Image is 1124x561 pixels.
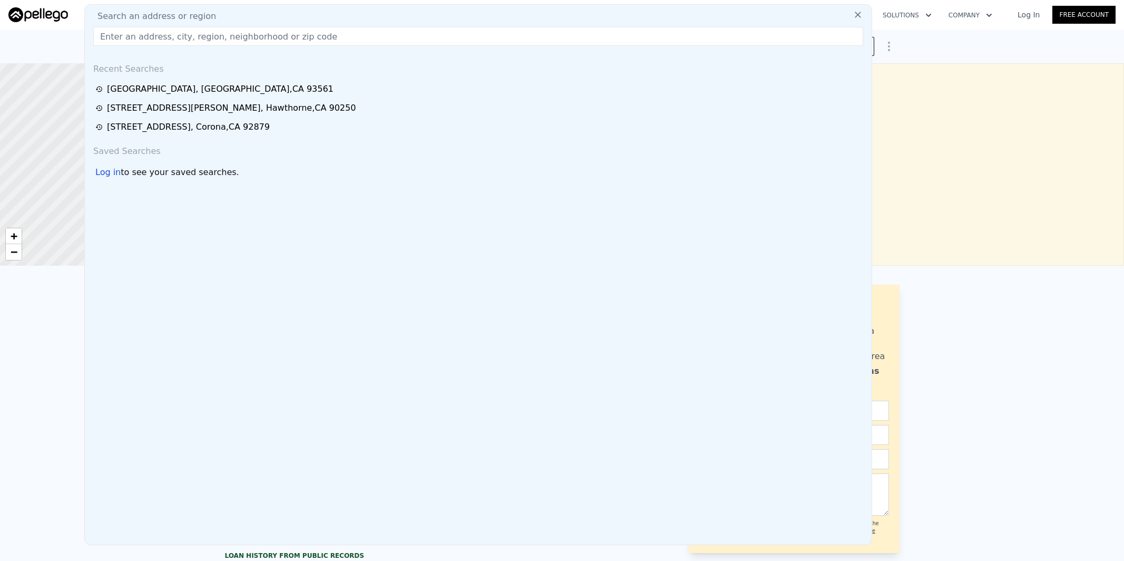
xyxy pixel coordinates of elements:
[940,6,1001,25] button: Company
[95,166,121,179] div: Log in
[89,10,216,23] span: Search an address or region
[1005,9,1052,20] a: Log In
[225,552,436,560] div: Loan history from public records
[8,7,68,22] img: Pellego
[107,102,356,114] div: [STREET_ADDRESS][PERSON_NAME] , Hawthorne , CA 90250
[11,245,17,258] span: −
[89,137,867,162] div: Saved Searches
[878,36,900,57] button: Show Options
[95,102,864,114] a: [STREET_ADDRESS][PERSON_NAME], Hawthorne,CA 90250
[107,83,334,95] div: [GEOGRAPHIC_DATA] , [GEOGRAPHIC_DATA] , CA 93561
[6,228,22,244] a: Zoom in
[121,166,239,179] span: to see your saved searches.
[95,83,864,95] a: [GEOGRAPHIC_DATA], [GEOGRAPHIC_DATA],CA 93561
[834,528,875,534] a: Terms of Service
[95,121,864,133] a: [STREET_ADDRESS], Corona,CA 92879
[89,54,867,80] div: Recent Searches
[1052,6,1116,24] a: Free Account
[874,6,940,25] button: Solutions
[93,27,863,46] input: Enter an address, city, region, neighborhood or zip code
[11,229,17,243] span: +
[107,121,270,133] div: [STREET_ADDRESS] , Corona , CA 92879
[6,244,22,260] a: Zoom out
